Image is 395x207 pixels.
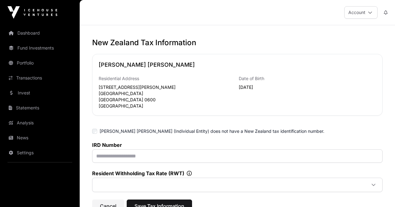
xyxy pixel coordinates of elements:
a: Statements [5,101,75,115]
p: [DATE] [239,84,376,90]
img: Icehouse Ventures Logo [7,6,57,19]
label: IRD Number [92,142,383,148]
label: Resident Withholding Tax Rate (RWT) [92,170,383,176]
p: [GEOGRAPHIC_DATA] [99,103,236,109]
a: Invest [5,86,75,100]
a: Portfolio [5,56,75,70]
a: Fund Investments [5,41,75,55]
label: [PERSON_NAME] [PERSON_NAME] (Individual Entity) does not have a New Zealand tax identification nu... [100,128,324,134]
p: [GEOGRAPHIC_DATA] [99,90,236,97]
p: [STREET_ADDRESS][PERSON_NAME] [99,84,236,90]
a: Analysis [5,116,75,130]
p: [GEOGRAPHIC_DATA] 0600 [99,97,236,103]
span: Date of Birth [239,76,264,81]
a: Dashboard [5,26,75,40]
a: Transactions [5,71,75,85]
span: Residential Address [99,76,139,81]
button: Account [344,6,378,19]
a: Settings [5,146,75,160]
h2: [PERSON_NAME] [PERSON_NAME] [99,60,376,69]
h2: New Zealand Tax Information [92,38,383,48]
a: News [5,131,75,145]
